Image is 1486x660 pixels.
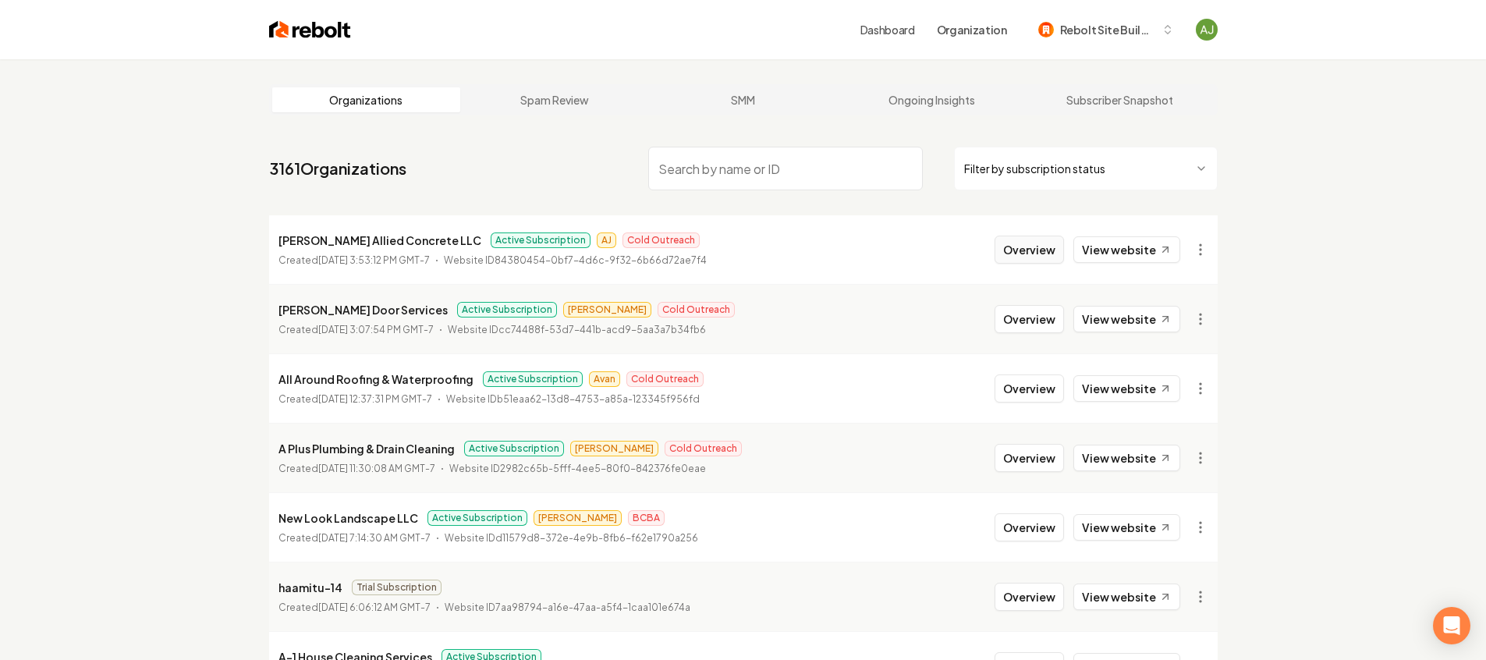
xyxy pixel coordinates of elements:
p: Created [278,253,430,268]
button: Organization [927,16,1016,44]
span: Active Subscription [427,510,527,526]
a: Organizations [272,87,461,112]
p: Website ID b51eaa62-13d8-4753-a85a-123345f956fd [446,392,700,407]
span: AJ [597,232,616,248]
p: All Around Roofing & Waterproofing [278,370,473,389]
button: Overview [995,236,1064,264]
a: View website [1073,514,1180,541]
p: Created [278,392,432,407]
span: Cold Outreach [658,302,735,318]
p: Website ID 84380454-0bf7-4d6c-9f32-6b66d72ae7f4 [444,253,707,268]
span: Active Subscription [491,232,590,248]
span: Active Subscription [457,302,557,318]
p: Website ID 2982c65b-5fff-4ee5-80f0-842376fe0eae [449,461,706,477]
a: 3161Organizations [269,158,406,179]
time: [DATE] 3:07:54 PM GMT-7 [318,324,434,335]
p: Created [278,322,434,338]
p: Created [278,530,431,546]
a: View website [1073,306,1180,332]
p: New Look Landscape LLC [278,509,418,527]
a: SMM [649,87,838,112]
span: Cold Outreach [622,232,700,248]
img: Rebolt Site Builder [1038,22,1054,37]
img: Rebolt Logo [269,19,351,41]
p: Website ID cc74488f-53d7-441b-acd9-5aa3a7b34fb6 [448,322,706,338]
time: [DATE] 12:37:31 PM GMT-7 [318,393,432,405]
button: Open user button [1196,19,1218,41]
span: [PERSON_NAME] [534,510,622,526]
button: Overview [995,513,1064,541]
span: Active Subscription [464,441,564,456]
a: View website [1073,375,1180,402]
span: [PERSON_NAME] [570,441,658,456]
img: AJ Nimeh [1196,19,1218,41]
span: Active Subscription [483,371,583,387]
a: Spam Review [460,87,649,112]
input: Search by name or ID [648,147,923,190]
p: [PERSON_NAME] Door Services [278,300,448,319]
span: BCBA [628,510,665,526]
p: Website ID 7aa98794-a16e-47aa-a5f4-1caa101e674a [445,600,690,616]
time: [DATE] 6:06:12 AM GMT-7 [318,601,431,613]
span: Rebolt Site Builder [1060,22,1155,38]
button: Overview [995,305,1064,333]
time: [DATE] 3:53:12 PM GMT-7 [318,254,430,266]
p: Created [278,461,435,477]
button: Overview [995,374,1064,403]
time: [DATE] 7:14:30 AM GMT-7 [318,532,431,544]
span: [PERSON_NAME] [563,302,651,318]
button: Overview [995,444,1064,472]
a: Ongoing Insights [837,87,1026,112]
p: A Plus Plumbing & Drain Cleaning [278,439,455,458]
p: [PERSON_NAME] Allied Concrete LLC [278,231,481,250]
a: View website [1073,584,1180,610]
time: [DATE] 11:30:08 AM GMT-7 [318,463,435,474]
p: Website ID d11579d8-372e-4e9b-8fb6-f62e1790a256 [445,530,698,546]
a: View website [1073,236,1180,263]
button: Overview [995,583,1064,611]
p: Created [278,600,431,616]
p: haamitu-14 [278,578,342,597]
span: Trial Subscription [352,580,442,595]
span: Avan [589,371,620,387]
a: View website [1073,445,1180,471]
div: Open Intercom Messenger [1433,607,1470,644]
span: Cold Outreach [665,441,742,456]
a: Dashboard [860,22,915,37]
span: Cold Outreach [626,371,704,387]
a: Subscriber Snapshot [1026,87,1215,112]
